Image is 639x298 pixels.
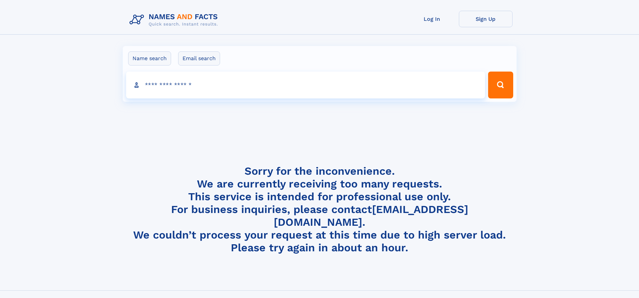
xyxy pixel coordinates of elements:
[126,72,485,98] input: search input
[488,72,513,98] button: Search Button
[128,51,171,66] label: Name search
[178,51,220,66] label: Email search
[459,11,513,27] a: Sign Up
[127,11,223,29] img: Logo Names and Facts
[405,11,459,27] a: Log In
[127,165,513,254] h4: Sorry for the inconvenience. We are currently receiving too many requests. This service is intend...
[274,203,468,228] a: [EMAIL_ADDRESS][DOMAIN_NAME]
